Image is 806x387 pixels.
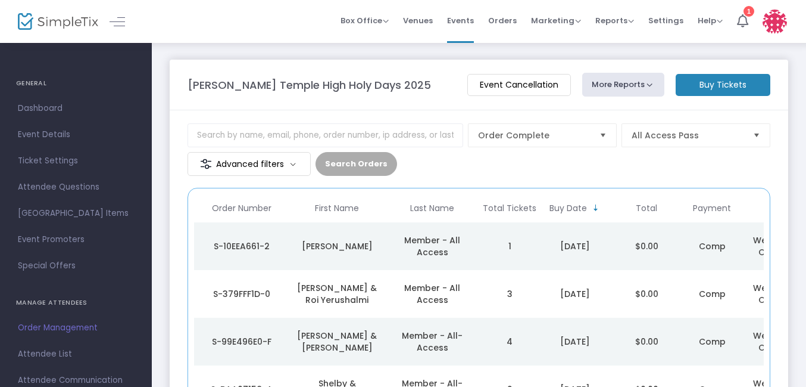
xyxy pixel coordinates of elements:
td: 3 [480,270,539,318]
div: 9/22/2025 [542,336,608,348]
img: filter [200,158,212,170]
span: First Name [315,203,359,213]
span: Comp [699,288,726,300]
div: Member - All Access [388,282,477,306]
span: Order Number [212,203,271,213]
span: Attendee List [18,346,134,362]
div: Andrea Sher [292,240,382,252]
span: Marketing [531,15,581,26]
span: Last Name [410,203,454,213]
div: Lori Dennis & Roi Yerushalmi [292,282,382,306]
button: Select [748,124,765,147]
m-button: Event Cancellation [467,74,571,96]
span: Reports [595,15,634,26]
span: Dashboard [18,101,134,116]
span: Event Promoters [18,232,134,247]
span: Attendee Questions [18,179,134,195]
div: 1 [743,6,754,17]
span: Sortable [591,203,601,213]
span: Buy Date [549,203,587,213]
input: Search by name, email, phone, order number, ip address, or last 4 digits of card [188,123,463,147]
div: S-10EEA661-2 [197,240,286,252]
m-button: Buy Tickets [676,74,770,96]
span: Settings [648,5,683,36]
div: Cliff & Marcie Goldstein [292,330,382,354]
div: Member - All Access [388,234,477,258]
m-panel-title: [PERSON_NAME] Temple High Holy Days 2025 [188,77,431,93]
span: All Access Pass [632,129,743,141]
span: Total [636,203,657,213]
span: Ticket Settings [18,153,134,169]
td: $0.00 [611,222,682,270]
div: Member - All-Access [388,330,477,354]
td: $0.00 [611,270,682,318]
div: 9/22/2025 [542,288,608,300]
span: Venues [403,5,433,36]
span: Web Box Office [753,330,791,354]
span: Comp [699,240,726,252]
h4: GENERAL [16,72,136,95]
span: Payment [693,203,731,213]
span: Help [698,15,723,26]
span: Order Complete [478,129,590,141]
td: 1 [480,222,539,270]
span: Orders [488,5,517,36]
div: S-379FFF1D-0 [197,288,286,300]
td: $0.00 [611,318,682,366]
button: More Reports [582,73,664,97]
span: [GEOGRAPHIC_DATA] Items [18,206,134,221]
button: Select [595,124,611,147]
span: Comp [699,336,726,348]
div: 9/22/2025 [542,240,608,252]
span: Events [447,5,474,36]
span: Web Box Office [753,282,791,306]
span: Box Office [340,15,389,26]
span: Special Offers [18,258,134,274]
span: Web Box Office [753,234,791,258]
m-button: Advanced filters [188,152,311,176]
span: Event Details [18,127,134,143]
span: Order Management [18,320,134,336]
th: Total Tickets [480,194,539,222]
h4: MANAGE ATTENDEES [16,291,136,315]
td: 4 [480,318,539,366]
div: S-99E496E0-F [197,336,286,348]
